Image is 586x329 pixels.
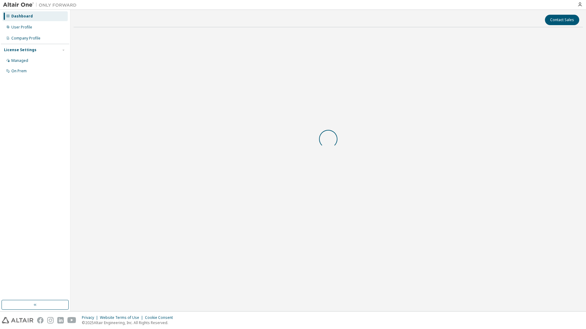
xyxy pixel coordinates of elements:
p: © 2025 Altair Engineering, Inc. All Rights Reserved. [82,320,177,325]
div: Cookie Consent [145,315,177,320]
img: altair_logo.svg [2,317,33,323]
img: Altair One [3,2,80,8]
div: User Profile [11,25,32,30]
div: Managed [11,58,28,63]
div: Privacy [82,315,100,320]
button: Contact Sales [545,15,579,25]
img: facebook.svg [37,317,44,323]
div: License Settings [4,47,36,52]
img: linkedin.svg [57,317,64,323]
div: On Prem [11,69,27,74]
img: youtube.svg [67,317,76,323]
img: instagram.svg [47,317,54,323]
div: Website Terms of Use [100,315,145,320]
div: Dashboard [11,14,33,19]
div: Company Profile [11,36,40,41]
